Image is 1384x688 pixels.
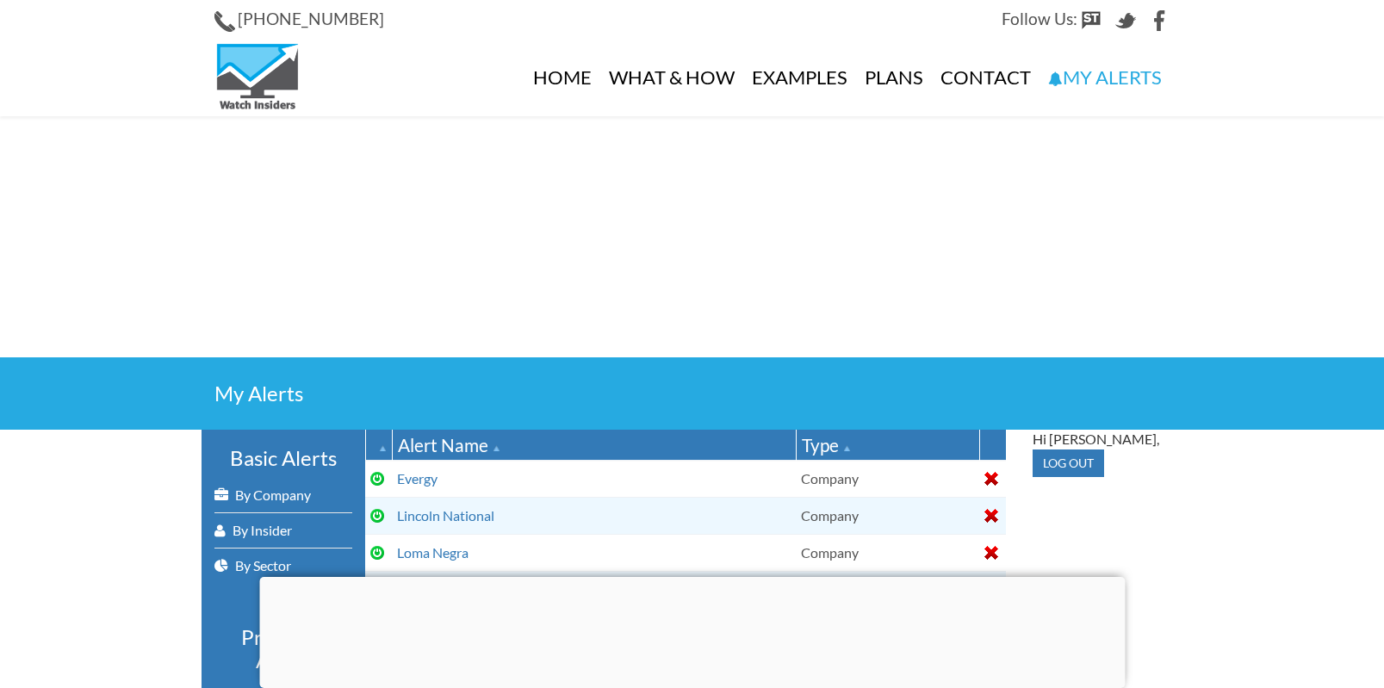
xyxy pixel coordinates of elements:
th: Type: Ascending sort applied, activate to apply a descending sort [796,430,979,461]
a: Home [524,39,600,116]
a: By Insider [214,513,352,548]
input: Log out [1033,449,1104,477]
iframe: Advertisement [176,116,1209,357]
img: Facebook [1150,10,1170,31]
iframe: Advertisement [259,577,1125,684]
a: Evergy [397,470,438,487]
span: [PHONE_NUMBER] [238,9,384,28]
a: Contact [932,39,1040,116]
th: : No sort applied, activate to apply an ascending sort [979,430,1006,461]
td: Company [796,497,979,534]
h3: Premium Alerts [214,626,352,672]
div: Type [802,432,974,457]
td: Company [796,571,979,608]
th: Alert Name: Ascending sort applied, activate to apply a descending sort [392,430,796,461]
a: By Company [214,478,352,512]
a: Examples [743,39,856,116]
img: Phone [214,11,235,32]
a: What & How [600,39,743,116]
a: My Alerts [1040,39,1170,116]
a: By Sector [214,549,352,583]
th: : Ascending sort applied, activate to apply a descending sort [365,430,392,461]
span: Follow Us: [1002,9,1077,28]
img: StockTwits [1081,10,1102,31]
div: Alert Name [398,432,791,457]
td: Company [796,534,979,571]
td: Company [796,460,979,497]
a: Plans [856,39,932,116]
div: Hi [PERSON_NAME], [1033,430,1170,449]
h3: Basic Alerts [214,447,352,469]
img: Twitter [1115,10,1136,31]
a: Lincoln National [397,507,494,524]
a: Loma Negra [397,544,469,561]
h2: My Alerts [214,383,1170,404]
